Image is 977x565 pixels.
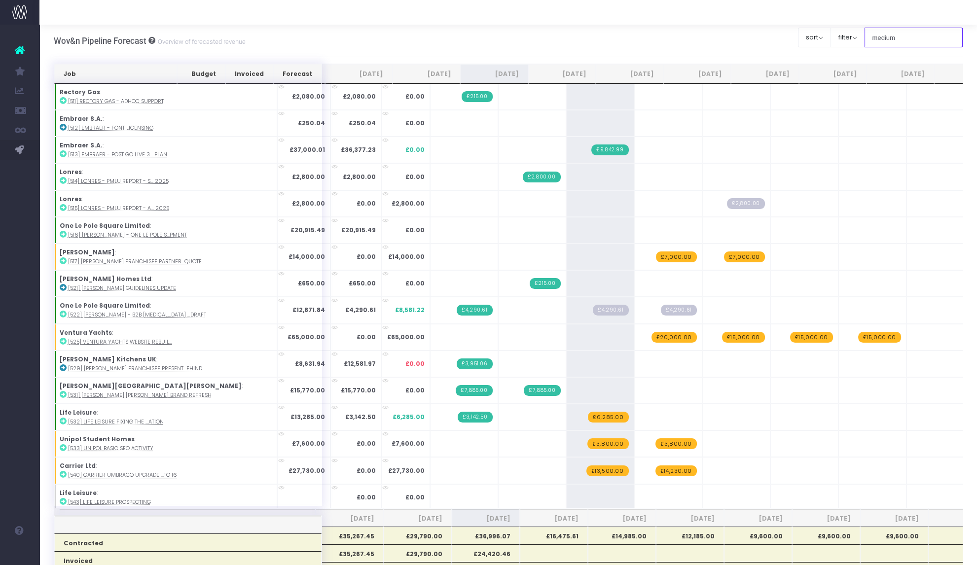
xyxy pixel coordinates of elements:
th: Dec 25: activate to sort column ascending [731,64,798,84]
span: [DATE] [733,514,783,523]
th: £29,790.00 [384,527,452,544]
abbr: [522] Rhatigan - B2B Retainer (3 months) - DRAFT [68,311,206,318]
span: wayahead Revenue Forecast Item [587,438,628,449]
span: wayahead Revenue Forecast Item [651,332,697,343]
span: Streamtime Draft Invoice: 695 – [515] Lonres - PMLU Report - Autumn 2025 [727,198,764,209]
strong: £15,770.00 [341,386,376,394]
th: Invoiced [225,64,273,84]
span: wayahead Revenue Forecast Item [858,332,901,343]
abbr: [529] Nolte Franchisee Presentation & Leave Behind [68,365,202,372]
strong: Rectory Gas [60,88,100,96]
th: Forecast [273,64,322,84]
th: Aug 25: activate to sort column ascending [460,64,528,84]
strong: Lonres [60,168,82,176]
span: £0.00 [405,279,425,288]
strong: Embraer S.A. [60,141,103,149]
span: £0.00 [405,226,425,235]
td: : [54,217,277,244]
strong: £650.00 [298,279,325,287]
strong: £3,142.50 [345,413,376,421]
span: Streamtime Invoice: 754 – [522] Rhatigan - B2B Retainer (3 months) [457,305,492,316]
span: [DATE] [529,514,579,523]
td: : [54,404,277,430]
td: : [54,351,277,377]
th: £36,996.07 [452,527,520,544]
td: : [54,244,277,270]
span: £0.00 [405,493,425,502]
abbr: [543] life leisure prospecting [68,498,151,506]
strong: [PERSON_NAME] Homes Ltd [60,275,151,283]
strong: £0.00 [357,466,376,475]
th: Sep 25: activate to sort column ascending [528,64,596,84]
abbr: [531] Langham Hall Brand Refresh [68,391,212,399]
span: £0.00 [405,92,425,101]
span: wayahead Revenue Forecast Item [588,412,628,423]
span: [DATE] [461,514,510,523]
strong: £250.04 [349,119,376,127]
span: Wov&n Pipeline Forecast [54,36,146,46]
strong: £2,800.00 [343,173,376,181]
th: £35,267.45 [316,544,384,562]
th: £9,600.00 [792,527,860,544]
span: Streamtime Invoice: 747 – [531] Langham Hall Brand Refresh [524,385,560,396]
span: [DATE] [665,514,715,523]
strong: £0.00 [357,493,376,501]
strong: £36,377.23 [341,145,376,154]
td: : [54,83,277,110]
abbr: [532] Life Leisure Fixing the Foundation [68,418,164,425]
abbr: [525] Ventura Yachts Website Rebuild [68,338,172,346]
td: : [54,163,277,190]
abbr: [514] Lonres - PMLU Report - Summer 2025 [68,177,169,185]
abbr: [540] Carrier Umbraco upgrade from 10 to 16 [68,471,177,479]
abbr: [515] Lonres - PMLU Report - Autumn 2025 [68,205,169,212]
span: £0.00 [405,173,425,181]
span: Streamtime Draft Invoice: null – [522] Rhatigan - B2B Retainer (3 months) [661,305,696,316]
span: Streamtime Invoice: 740 – [529] Nolte Franchisee Presentation & Leave Behind [457,358,492,369]
th: Jan 26: activate to sort column ascending [799,64,867,84]
img: images/default_profile_image.png [12,545,27,560]
th: £14,985.00 [588,527,656,544]
td: : [54,110,277,137]
strong: Lonres [60,195,82,203]
th: £12,185.00 [656,527,724,544]
abbr: [521] Hopkins Guidelines Update [68,284,176,292]
span: £0.00 [405,119,425,128]
strong: £12,581.97 [344,359,376,368]
strong: £0.00 [357,333,376,341]
th: Budget [177,64,225,84]
abbr: [513] Embraer - Post Go Live 3 month plan [68,151,167,158]
span: wayahead Revenue Forecast Item [586,465,629,476]
th: £35,267.45 [316,527,384,544]
button: sort [798,28,831,47]
th: £29,790.00 [384,544,452,562]
strong: £650.00 [349,279,376,287]
strong: £13,285.00 [290,413,325,421]
span: wayahead Revenue Forecast Item [655,465,697,476]
strong: One Le Pole Square Limited [60,301,150,310]
strong: £2,080.00 [292,92,325,101]
strong: £7,600.00 [292,439,325,448]
td: : [54,430,277,457]
span: [DATE] [325,514,374,523]
th: Job: activate to sort column ascending [54,64,177,84]
input: Search... [865,28,963,47]
strong: £250.04 [298,119,325,127]
abbr: [516] Rhatigan - One Le Pole Square Brand development [68,231,187,239]
strong: [PERSON_NAME] Kitchens UK [60,355,156,363]
strong: Life Leisure [60,489,97,497]
span: £0.00 [405,359,425,368]
th: £16,475.61 [520,527,588,544]
strong: £65,000.00 [288,333,325,341]
th: Jul 25: activate to sort column ascending [393,64,460,84]
strong: £20,915.49 [290,226,325,234]
span: wayahead Revenue Forecast Item [724,251,764,262]
td: : [54,190,277,217]
abbr: [511] Rectory Gas - adhoc support [68,98,164,105]
strong: £20,915.49 [341,226,376,234]
strong: [PERSON_NAME][GEOGRAPHIC_DATA][PERSON_NAME] [60,382,242,390]
small: Overview of forecasted revenue [155,36,246,46]
span: Streamtime Invoice: 745 – [511] Rectory Gas - adhoc support [462,91,492,102]
abbr: [512] Embraer - Font licensing [68,124,153,132]
span: wayahead Revenue Forecast Item [722,332,765,343]
strong: £0.00 [357,199,376,208]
